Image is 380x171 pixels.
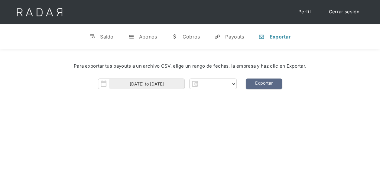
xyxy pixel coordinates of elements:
[225,34,244,40] div: Payouts
[98,79,237,89] form: Form
[171,34,177,40] div: w
[182,34,200,40] div: Cobros
[100,34,114,40] div: Saldo
[89,34,95,40] div: v
[269,34,291,40] div: Exportar
[139,34,157,40] div: Abonos
[246,79,282,89] a: Exportar
[258,34,265,40] div: n
[128,34,134,40] div: t
[18,63,362,70] div: Para exportar tus payouts a un archivo CSV, elige un rango de fechas, la empresa y haz clic en Ex...
[323,6,365,18] a: Cerrar sesión
[214,34,220,40] div: y
[292,6,317,18] a: Perfil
